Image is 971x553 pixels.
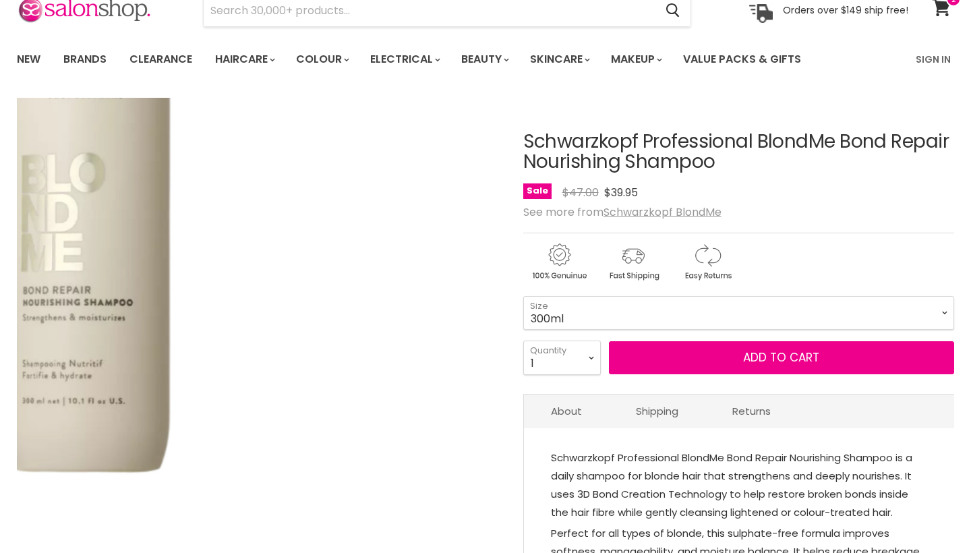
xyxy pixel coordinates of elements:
a: Clearance [119,45,202,74]
a: Beauty [451,45,517,74]
img: shipping.gif [597,241,669,283]
a: Value Packs & Gifts [673,45,811,74]
a: Shipping [609,395,705,428]
button: Add to cart [609,341,954,375]
a: Makeup [601,45,670,74]
p: Schwarzkopf Professional BlondMe Bond Repair Nourishing Shampoo is a daily shampoo for blonde hai... [551,448,927,524]
a: Sign In [908,45,959,74]
span: $39.95 [604,185,638,200]
span: See more from [523,204,722,220]
span: Add to cart [743,349,819,366]
a: Returns [705,395,798,428]
a: New [7,45,51,74]
img: genuine.gif [523,241,595,283]
select: Quantity [523,341,601,374]
span: Sale [523,183,552,199]
h1: Schwarzkopf Professional BlondMe Bond Repair Nourishing Shampoo [523,132,954,173]
a: About [524,395,609,428]
a: Haircare [205,45,283,74]
ul: Main menu [7,40,860,79]
span: $47.00 [562,185,599,200]
a: Electrical [360,45,448,74]
a: Schwarzkopf BlondMe [604,204,722,220]
a: Colour [286,45,357,74]
img: returns.gif [672,241,743,283]
p: Orders over $149 ship free! [783,4,908,16]
a: Brands [53,45,117,74]
a: Skincare [520,45,598,74]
